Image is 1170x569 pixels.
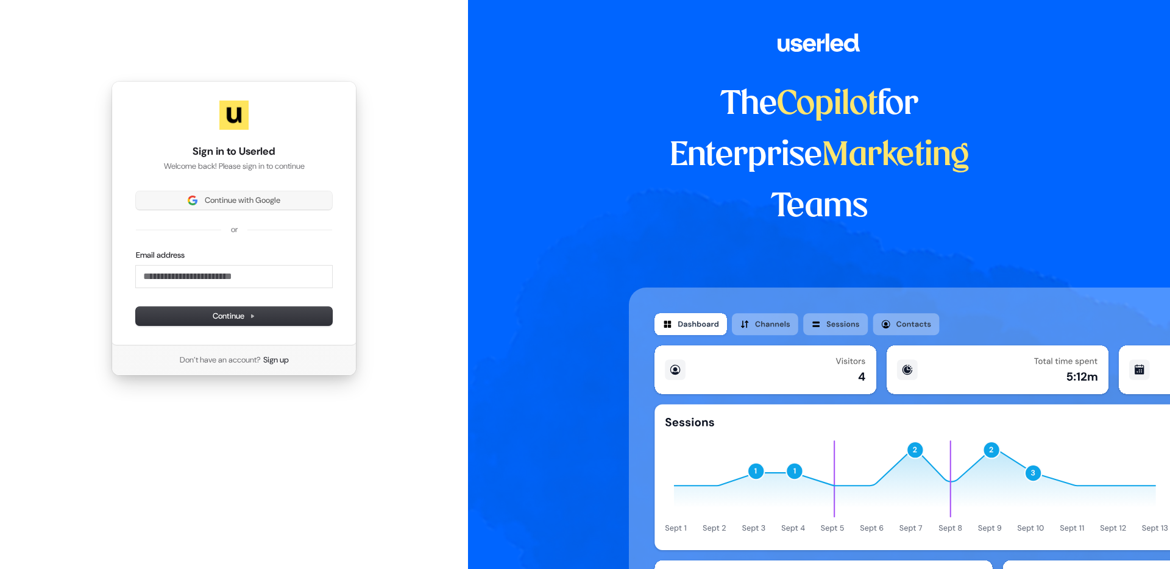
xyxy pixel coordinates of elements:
span: Copilot [777,89,877,121]
p: or [231,224,238,235]
span: Continue [213,311,255,322]
span: Continue with Google [205,195,280,206]
h1: The for Enterprise Teams [629,79,1010,233]
img: Userled [219,101,249,130]
h1: Sign in to Userled [136,144,332,159]
img: Sign in with Google [188,196,197,205]
p: Welcome back! Please sign in to continue [136,161,332,172]
span: Don’t have an account? [180,355,261,366]
button: Continue [136,307,332,325]
a: Sign up [263,355,289,366]
button: Sign in with GoogleContinue with Google [136,191,332,210]
label: Email address [136,250,185,261]
span: Marketing [822,140,970,172]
